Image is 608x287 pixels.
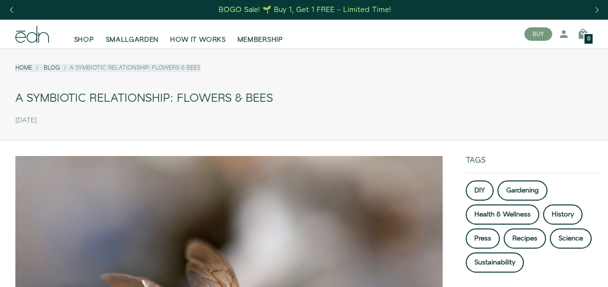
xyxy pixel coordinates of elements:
span: MEMBERSHIP [237,35,283,45]
li: A Symbiotic Relationship: Flowers & Bees [60,64,200,72]
a: Recipes [504,228,546,249]
a: History [543,204,583,225]
div: BOGO Sale! 🌱 Buy 1, Get 1 FREE – Limited Time! [219,5,391,15]
a: MEMBERSHIP [232,24,289,45]
iframe: Opens a widget where you can find more information [534,258,598,282]
a: SHOP [68,24,100,45]
a: DIY [466,180,494,201]
span: SHOP [74,35,94,45]
span: 0 [587,36,590,42]
a: SMALLGARDEN [100,24,165,45]
a: BOGO Sale! 🌱 Buy 1, Get 1 FREE – Limited Time! [218,2,392,17]
span: SMALLGARDEN [106,35,159,45]
time: [DATE] [15,117,37,125]
div: Tags [466,156,600,173]
a: Gardening [497,180,547,201]
nav: breadcrumbs [15,64,200,72]
button: BUY [524,27,552,41]
a: HOW IT WORKS [164,24,231,45]
a: Science [550,228,592,249]
a: Sustainability [466,252,524,273]
a: Blog [44,64,60,72]
div: A Symbiotic Relationship: Flowers & Bees [15,88,593,109]
a: Health & Wellness [466,204,539,225]
span: HOW IT WORKS [170,35,225,45]
a: Home [15,64,32,72]
a: Press [466,228,500,249]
